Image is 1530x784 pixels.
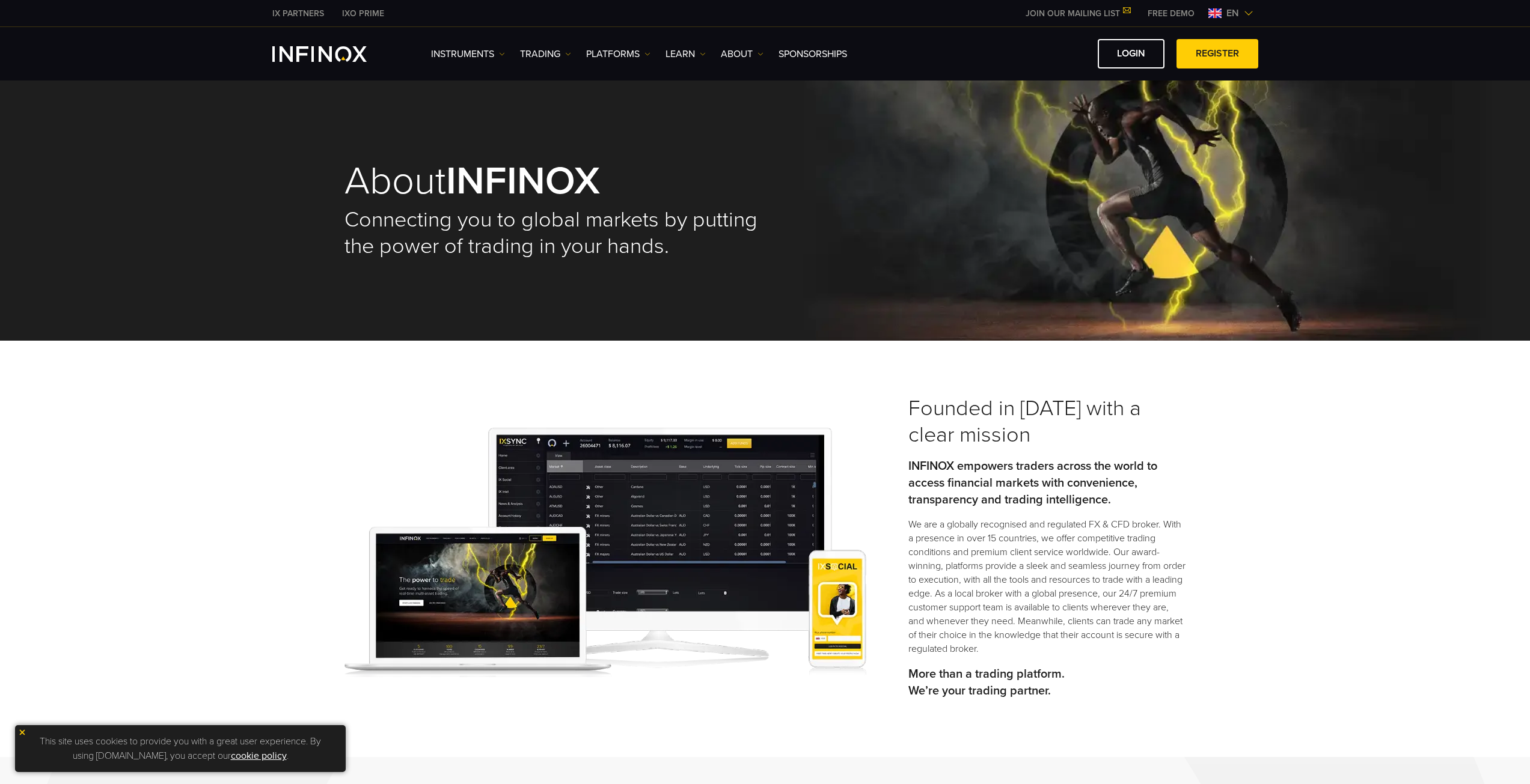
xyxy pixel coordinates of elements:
p: We are a globally recognised and regulated FX & CFD broker. With a presence in over 15 countries,... [908,518,1186,656]
a: INFINOX [263,7,333,20]
a: SPONSORSHIPS [779,47,847,61]
a: Instruments [431,47,505,61]
a: LOGIN [1098,39,1164,68]
p: More than a trading platform. We’re your trading partner. [908,666,1186,699]
a: INFINOX MENU [1139,7,1204,20]
a: INFINOX [333,7,393,20]
h3: Founded in [DATE] with a clear mission [908,395,1186,448]
p: This site uses cookies to provide you with a great user experience. By using [DOMAIN_NAME], you a... [21,731,340,766]
a: JOIN OUR MAILING LIST [1017,8,1139,19]
img: yellow close icon [18,728,26,737]
a: Learn [666,47,706,61]
a: ABOUT [721,47,763,61]
a: REGISTER [1177,39,1258,68]
span: en [1222,6,1244,20]
a: TRADING [520,47,571,61]
strong: INFINOX [446,157,600,205]
a: PLATFORMS [586,47,650,61]
a: INFINOX Logo [272,46,395,62]
a: cookie policy [231,750,287,762]
p: INFINOX empowers traders across the world to access financial markets with convenience, transpare... [908,458,1186,508]
h2: Connecting you to global markets by putting the power of trading in your hands. [344,207,765,260]
h1: About [344,162,765,201]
